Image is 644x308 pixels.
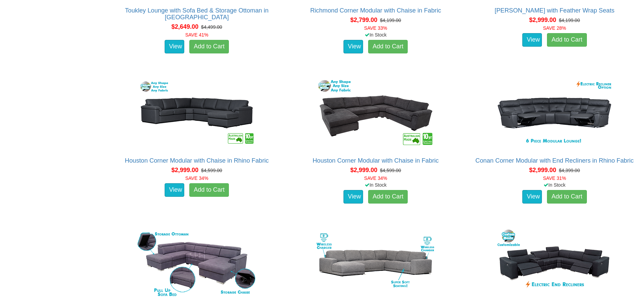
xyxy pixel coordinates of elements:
del: $4,199.00 [559,18,580,23]
a: View [522,33,542,47]
span: $2,999.00 [171,167,198,173]
a: Add to Cart [547,33,587,47]
del: $4,599.00 [380,168,401,173]
font: SAVE 33% [364,25,387,31]
span: $2,799.00 [350,17,377,23]
a: Houston Corner Modular with Chaise in Rhino Fabric [125,157,269,164]
img: Domino Modular Lounge in Fabric [494,226,615,301]
a: Houston Corner Modular with Chaise in Fabric [313,157,439,164]
del: $4,499.00 [201,24,222,30]
a: View [343,40,363,53]
a: Conan Corner Modular with End Recliners in Rhino Fabric [475,157,634,164]
del: $4,199.00 [380,18,401,23]
font: SAVE 34% [185,175,208,181]
a: View [522,190,542,204]
img: Toukley Large Chaise Lounge in Fabric [136,226,258,301]
span: $2,999.00 [529,17,556,23]
a: Add to Cart [368,190,408,204]
img: Houston Corner Modular with Chaise in Fabric [315,76,436,150]
div: In Stock [290,31,461,38]
div: In Stock [469,182,640,188]
a: View [165,183,184,197]
img: Avoca Large 6 Seater Chaise Lounge [315,226,436,301]
a: Add to Cart [368,40,408,53]
span: $2,649.00 [171,23,198,30]
img: Houston Corner Modular with Chaise in Rhino Fabric [136,76,258,150]
span: $2,999.00 [350,167,377,173]
a: View [343,190,363,204]
a: View [165,40,184,53]
font: SAVE 41% [185,32,208,38]
font: SAVE 28% [543,25,566,31]
a: Add to Cart [189,183,229,197]
span: $2,999.00 [529,167,556,173]
del: $4,399.00 [559,168,580,173]
font: SAVE 31% [543,175,566,181]
div: In Stock [290,182,461,188]
a: [PERSON_NAME] with Feather Wrap Seats [495,7,614,14]
a: Richmond Corner Modular with Chaise in Fabric [310,7,441,14]
del: $4,599.00 [201,168,222,173]
a: Toukley Lounge with Sofa Bed & Storage Ottoman in [GEOGRAPHIC_DATA] [125,7,269,21]
img: Conan Corner Modular with End Recliners in Rhino Fabric [494,76,615,150]
a: Add to Cart [547,190,587,204]
font: SAVE 34% [364,175,387,181]
a: Add to Cart [189,40,229,53]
